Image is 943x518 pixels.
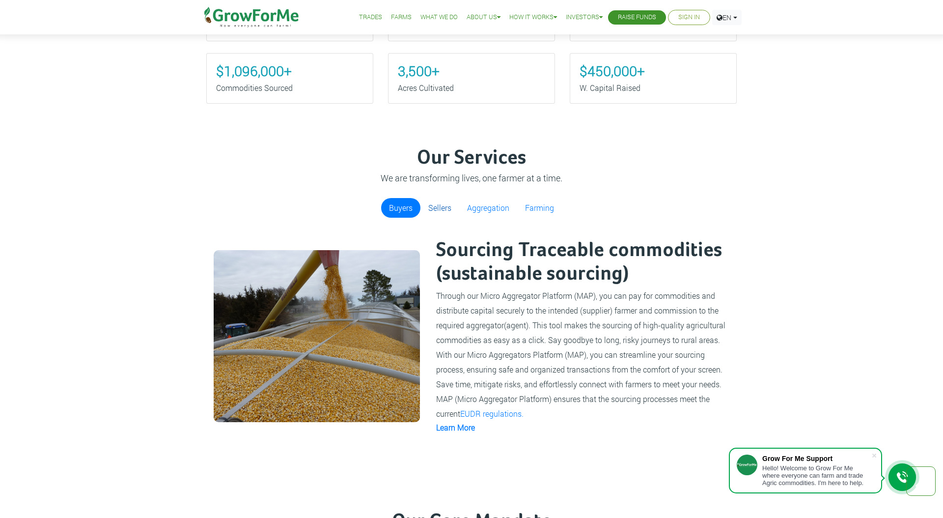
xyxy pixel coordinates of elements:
[436,290,725,419] small: Through our Micro Aggregator Platform (MAP), you can pay for commodities and distribute capital s...
[566,12,603,23] a: Investors
[381,198,420,218] a: Buyers
[517,198,562,218] a: Farming
[618,12,656,23] a: Raise Funds
[398,82,545,94] p: Acres Cultivated
[436,422,475,432] a: Learn More
[420,198,459,218] a: Sellers
[762,455,871,462] div: Grow For Me Support
[459,198,517,218] a: Aggregation
[214,250,420,422] img: growforme image
[762,464,871,487] div: Hello! Welcome to Grow For Me where everyone can farm and trade Agric commodities. I'm here to help.
[398,62,440,80] b: 3,500+
[216,62,292,80] b: $1,096,000+
[208,146,735,170] h3: Our Services
[216,82,363,94] p: Commodities Sourced
[467,12,500,23] a: About Us
[359,12,382,23] a: Trades
[509,12,557,23] a: How it Works
[580,82,727,94] p: W. Capital Raised
[678,12,700,23] a: Sign In
[460,408,524,419] a: EUDR regulations.
[208,172,735,185] p: We are transforming lives, one farmer at a time.
[580,62,645,80] b: $450,000+
[712,10,742,25] a: EN
[420,12,458,23] a: What We Do
[436,239,728,286] h2: Sourcing Traceable commodities (sustainable sourcing)
[391,12,412,23] a: Farms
